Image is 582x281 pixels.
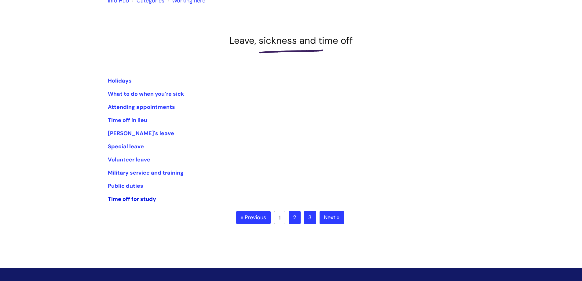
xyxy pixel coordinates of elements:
a: What to do when you’re sick [108,90,184,98]
a: Public duties [108,182,143,190]
a: Special leave [108,143,144,150]
h1: Leave, sickness and time off [108,35,474,46]
a: Attending appointments [108,103,175,111]
a: Holidays [108,77,132,84]
a: Next » [320,211,344,224]
a: Time off for study [108,195,156,203]
a: 2 [289,211,301,224]
a: « Previous [236,211,271,224]
a: Military service and training [108,169,184,176]
a: 3 [304,211,316,224]
a: [PERSON_NAME]'s leave [108,130,174,137]
a: Volunteer leave [108,156,150,163]
a: Time off in lieu [108,116,147,124]
a: 1 [274,211,285,224]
